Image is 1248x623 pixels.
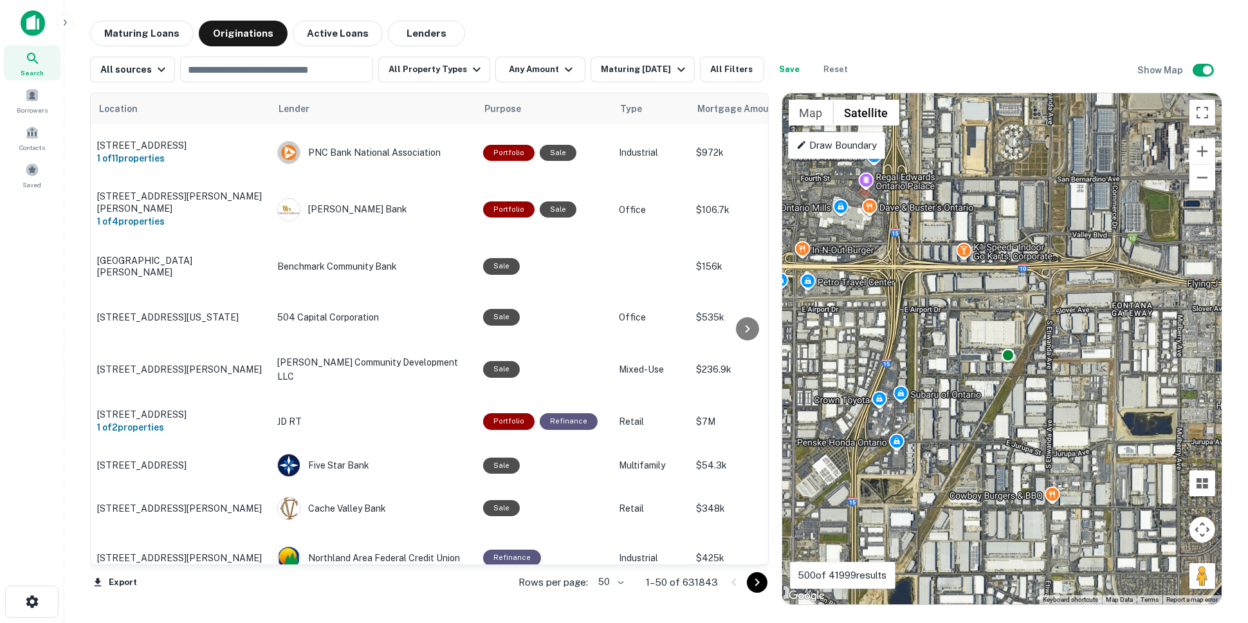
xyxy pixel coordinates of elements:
[97,364,264,375] p: [STREET_ADDRESS][PERSON_NAME]
[601,62,688,77] div: Maturing [DATE]
[785,588,828,604] a: Open this area in Google Maps (opens a new window)
[747,572,767,593] button: Go to next page
[696,362,825,377] p: $236.9k
[519,575,589,590] p: Rows per page:
[696,259,825,274] p: $156k
[483,413,535,429] div: This is a portfolio loan with 2 properties
[97,140,264,151] p: [STREET_ADDRESS]
[483,500,520,516] div: Sale
[697,101,795,116] span: Mortgage Amount
[199,21,288,46] button: Originations
[1141,596,1159,603] a: Terms
[279,101,309,116] span: Lender
[293,21,383,46] button: Active Loans
[1189,517,1215,543] button: Map camera controls
[1189,470,1215,496] button: Tilt map
[97,255,264,278] p: [GEOGRAPHIC_DATA][PERSON_NAME]
[4,120,60,155] a: Contacts
[647,575,719,590] p: 1–50 of 631843
[90,21,194,46] button: Maturing Loans
[483,201,535,218] div: This is a portfolio loan with 4 properties
[696,145,825,160] p: $972k
[483,361,520,377] div: Sale
[277,355,470,384] p: [PERSON_NAME] Community Development LLC
[97,409,264,420] p: [STREET_ADDRESS]
[540,201,576,218] div: Sale
[690,93,831,124] th: Mortgage Amount
[816,57,857,82] button: Reset
[483,258,520,274] div: Sale
[4,158,60,192] a: Saved
[619,458,683,472] p: Multifamily
[17,105,48,115] span: Borrowers
[483,145,535,161] div: This is a portfolio loan with 11 properties
[1166,596,1218,603] a: Report a map error
[278,142,300,163] img: picture
[388,21,465,46] button: Lenders
[612,93,690,124] th: Type
[796,138,877,153] p: Draw Boundary
[789,100,834,126] button: Show street map
[696,551,825,565] p: $425k
[696,501,825,516] p: $348k
[98,101,154,116] span: Location
[696,310,825,324] p: $535k
[619,310,683,324] p: Office
[19,142,45,153] span: Contacts
[484,101,538,116] span: Purpose
[619,501,683,516] p: Retail
[619,203,683,217] p: Office
[483,458,520,474] div: Sale
[696,458,825,472] p: $54.3k
[90,57,175,82] button: All sources
[1184,520,1248,582] div: Chat Widget
[1043,595,1098,604] button: Keyboard shortcuts
[483,309,520,325] div: Sale
[834,100,899,126] button: Show satellite imagery
[477,93,612,124] th: Purpose
[769,57,811,82] button: Save your search to get updates of matches that match your search criteria.
[594,573,626,591] div: 50
[620,101,659,116] span: Type
[97,420,264,434] h6: 1 of 2 properties
[782,93,1222,604] div: 0 0
[277,310,470,324] p: 504 Capital Corporation
[100,62,169,77] div: All sources
[277,259,470,274] p: Benchmark Community Bank
[97,191,264,214] p: [STREET_ADDRESS][PERSON_NAME][PERSON_NAME]
[696,203,825,217] p: $106.7k
[1189,100,1215,126] button: Toggle fullscreen view
[619,362,683,377] p: Mixed-Use
[97,503,264,514] p: [STREET_ADDRESS][PERSON_NAME]
[785,588,828,604] img: Google
[97,460,264,471] p: [STREET_ADDRESS]
[277,546,470,570] div: Northland Area Federal Credit Union
[619,414,683,429] p: Retail
[1189,165,1215,191] button: Zoom out
[495,57,585,82] button: Any Amount
[90,573,140,592] button: Export
[619,145,683,160] p: Industrial
[619,551,683,565] p: Industrial
[277,454,470,477] div: Five Star Bank
[4,46,60,80] a: Search
[700,57,764,82] button: All Filters
[277,141,470,164] div: PNC Bank National Association
[1189,138,1215,164] button: Zoom in
[97,311,264,323] p: [STREET_ADDRESS][US_STATE]
[278,497,300,519] img: picture
[540,145,576,161] div: Sale
[97,151,264,165] h6: 1 of 11 properties
[278,454,300,476] img: picture
[277,497,470,520] div: Cache Valley Bank
[277,414,470,429] p: JD RT
[696,414,825,429] p: $7M
[278,547,300,569] img: picture
[540,413,598,429] div: This loan purpose was for refinancing
[278,199,300,221] img: picture
[23,180,42,190] span: Saved
[97,552,264,564] p: [STREET_ADDRESS][PERSON_NAME]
